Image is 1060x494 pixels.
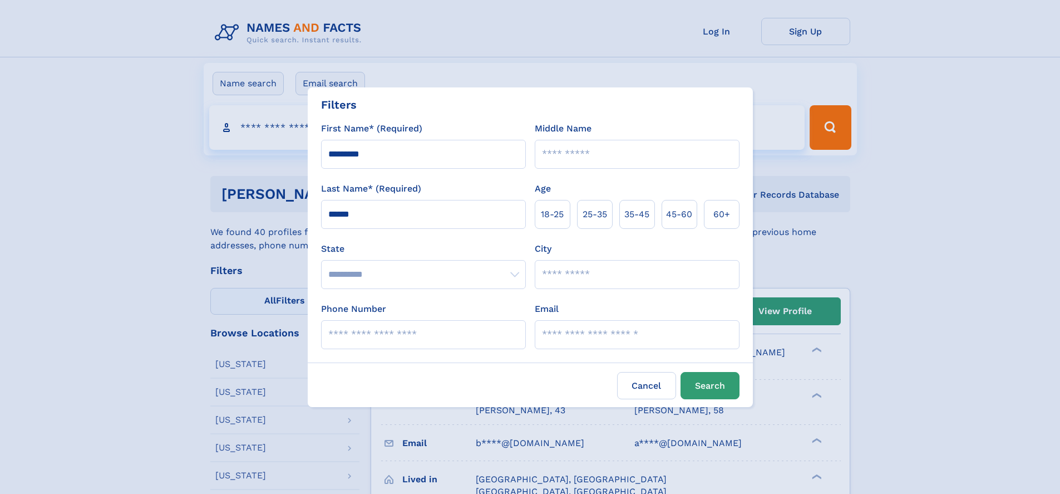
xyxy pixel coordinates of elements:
[617,372,676,399] label: Cancel
[535,242,551,256] label: City
[321,122,422,135] label: First Name* (Required)
[535,302,559,316] label: Email
[583,208,607,221] span: 25‑35
[321,96,357,113] div: Filters
[541,208,564,221] span: 18‑25
[681,372,739,399] button: Search
[624,208,649,221] span: 35‑45
[321,302,386,316] label: Phone Number
[535,182,551,195] label: Age
[666,208,692,221] span: 45‑60
[321,182,421,195] label: Last Name* (Required)
[535,122,591,135] label: Middle Name
[713,208,730,221] span: 60+
[321,242,526,256] label: State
